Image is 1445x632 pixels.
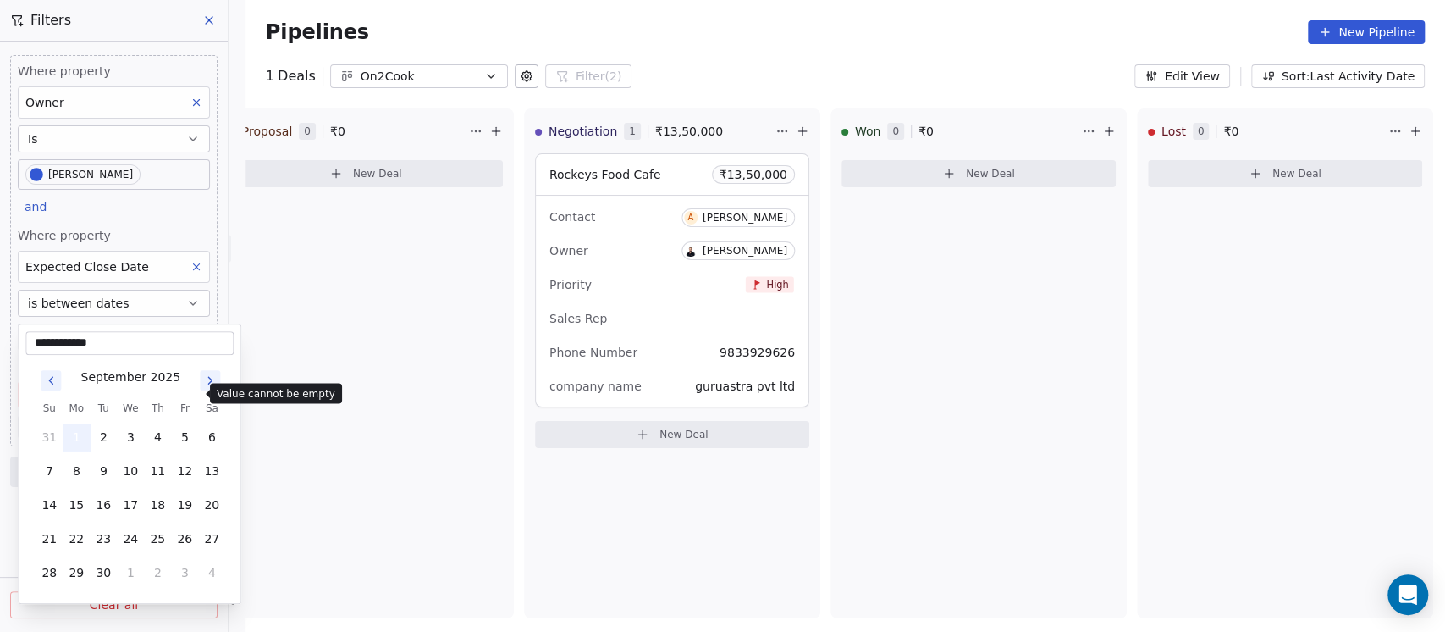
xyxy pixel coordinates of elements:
[90,559,117,586] button: 30
[171,525,198,552] button: 26
[36,559,63,586] button: 28
[171,491,198,518] button: 19
[63,559,90,586] button: 29
[144,559,171,586] button: 2
[198,491,225,518] button: 20
[117,525,144,552] button: 24
[198,369,222,392] button: Go to next month
[63,424,90,451] button: 1
[36,400,63,417] th: Sunday
[117,400,144,417] th: Wednesday
[171,457,198,485] button: 12
[63,457,90,485] button: 8
[117,559,144,586] button: 1
[36,424,63,451] button: 31
[36,457,63,485] button: 7
[90,457,117,485] button: 9
[198,457,225,485] button: 13
[144,525,171,552] button: 25
[117,424,144,451] button: 3
[90,424,117,451] button: 2
[171,400,198,417] th: Friday
[63,491,90,518] button: 15
[117,457,144,485] button: 10
[144,424,171,451] button: 4
[36,525,63,552] button: 21
[117,491,144,518] button: 17
[171,559,198,586] button: 3
[171,424,198,451] button: 5
[90,525,117,552] button: 23
[144,491,171,518] button: 18
[81,369,180,386] div: September 2025
[144,457,171,485] button: 11
[90,491,117,518] button: 16
[63,400,90,417] th: Monday
[198,559,225,586] button: 4
[90,400,117,417] th: Tuesday
[198,525,225,552] button: 27
[144,400,171,417] th: Thursday
[36,491,63,518] button: 14
[217,386,335,400] p: Value cannot be empty
[198,424,225,451] button: 6
[198,400,225,417] th: Saturday
[63,525,90,552] button: 22
[39,369,63,392] button: Go to previous month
